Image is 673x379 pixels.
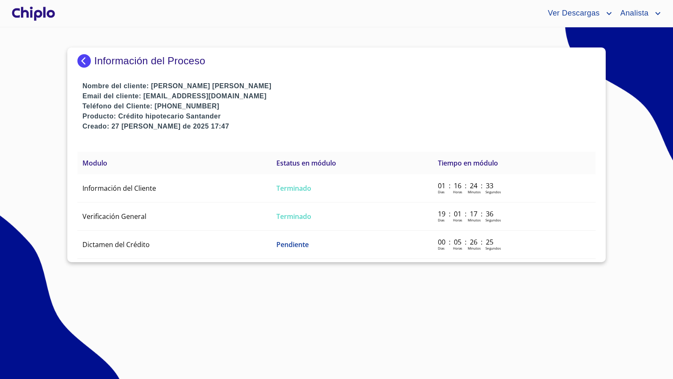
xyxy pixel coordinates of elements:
span: Estatus en módulo [276,158,336,168]
p: Segundos [485,218,501,222]
p: Minutos [468,189,481,194]
span: Terminado [276,212,311,221]
span: Analista [614,7,653,20]
span: Verificación General [82,212,146,221]
p: Horas [453,218,462,222]
span: Información del Cliente [82,184,156,193]
p: Producto: Crédito hipotecario Santander [82,111,596,121]
div: Información del Proceso [77,54,596,68]
p: Información del Proceso [94,55,205,67]
p: Dias [438,218,445,222]
button: account of current user [541,7,614,20]
p: Nombre del cliente: [PERSON_NAME] [PERSON_NAME] [82,81,596,91]
p: Minutos [468,218,481,222]
p: Dias [438,246,445,250]
span: Modulo [82,158,107,168]
p: Horas [453,189,462,194]
span: Ver Descargas [541,7,604,20]
button: account of current user [614,7,663,20]
p: Teléfono del Cliente: [PHONE_NUMBER] [82,101,596,111]
p: Creado: 27 [PERSON_NAME] de 2025 17:47 [82,121,596,132]
p: Segundos [485,246,501,250]
p: 19 : 01 : 17 : 36 [438,209,495,218]
span: Pendiente [276,240,309,249]
p: Dias [438,189,445,194]
p: Horas [453,246,462,250]
p: 01 : 16 : 24 : 33 [438,181,495,190]
p: Segundos [485,189,501,194]
img: Docupass spot blue [77,54,94,68]
span: Tiempo en módulo [438,158,498,168]
span: Dictamen del Crédito [82,240,150,249]
span: Terminado [276,184,311,193]
p: Minutos [468,246,481,250]
p: 00 : 05 : 26 : 25 [438,237,495,247]
p: Email del cliente: [EMAIL_ADDRESS][DOMAIN_NAME] [82,91,596,101]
